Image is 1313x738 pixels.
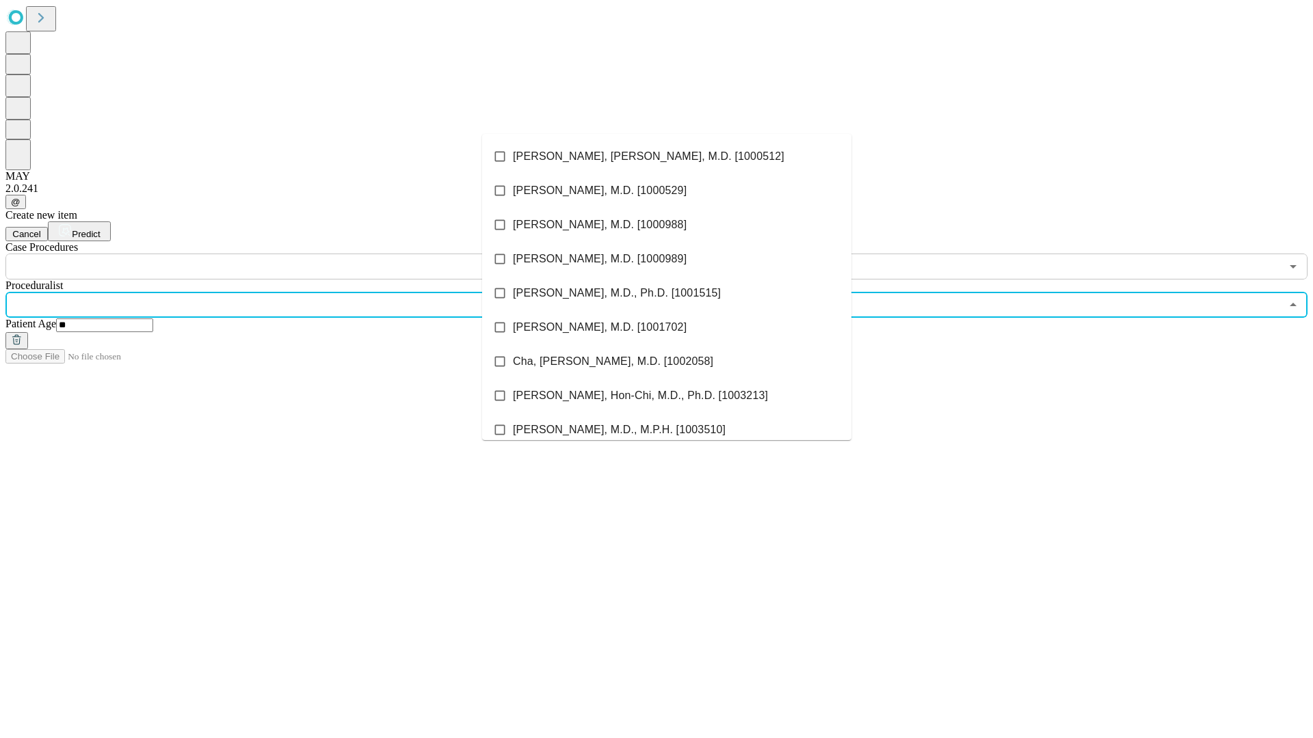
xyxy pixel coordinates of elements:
[5,170,1308,182] div: MAY
[5,318,56,329] span: Patient Age
[5,227,48,241] button: Cancel
[513,422,726,438] span: [PERSON_NAME], M.D., M.P.H. [1003510]
[513,319,687,336] span: [PERSON_NAME], M.D. [1001702]
[513,353,713,370] span: Cha, [PERSON_NAME], M.D. [1002058]
[5,195,26,209] button: @
[513,387,768,404] span: [PERSON_NAME], Hon-Chi, M.D., Ph.D. [1003213]
[5,209,77,221] span: Create new item
[72,229,100,239] span: Predict
[513,285,721,301] span: [PERSON_NAME], M.D., Ph.D. [1001515]
[1284,257,1303,276] button: Open
[1284,295,1303,314] button: Close
[5,182,1308,195] div: 2.0.241
[513,182,687,199] span: [PERSON_NAME], M.D. [1000529]
[5,241,78,253] span: Scheduled Procedure
[513,148,784,165] span: [PERSON_NAME], [PERSON_NAME], M.D. [1000512]
[513,217,687,233] span: [PERSON_NAME], M.D. [1000988]
[11,197,21,207] span: @
[513,251,687,267] span: [PERSON_NAME], M.D. [1000989]
[48,221,111,241] button: Predict
[12,229,41,239] span: Cancel
[5,279,63,291] span: Proceduralist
